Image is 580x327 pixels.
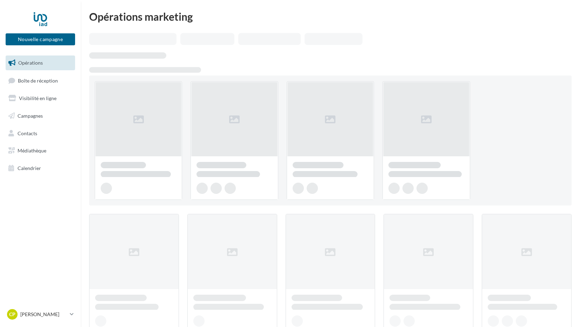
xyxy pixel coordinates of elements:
[18,165,41,171] span: Calendrier
[4,126,76,141] a: Contacts
[4,91,76,106] a: Visibilité en ligne
[4,109,76,123] a: Campagnes
[18,113,43,119] span: Campagnes
[4,55,76,70] a: Opérations
[4,161,76,176] a: Calendrier
[9,311,15,318] span: CP
[18,148,46,153] span: Médiathèque
[4,143,76,158] a: Médiathèque
[89,11,572,22] div: Opérations marketing
[18,77,58,83] span: Boîte de réception
[6,308,75,321] a: CP [PERSON_NAME]
[18,130,37,136] span: Contacts
[4,73,76,88] a: Boîte de réception
[19,95,56,101] span: Visibilité en ligne
[6,33,75,45] button: Nouvelle campagne
[18,60,43,66] span: Opérations
[20,311,67,318] p: [PERSON_NAME]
